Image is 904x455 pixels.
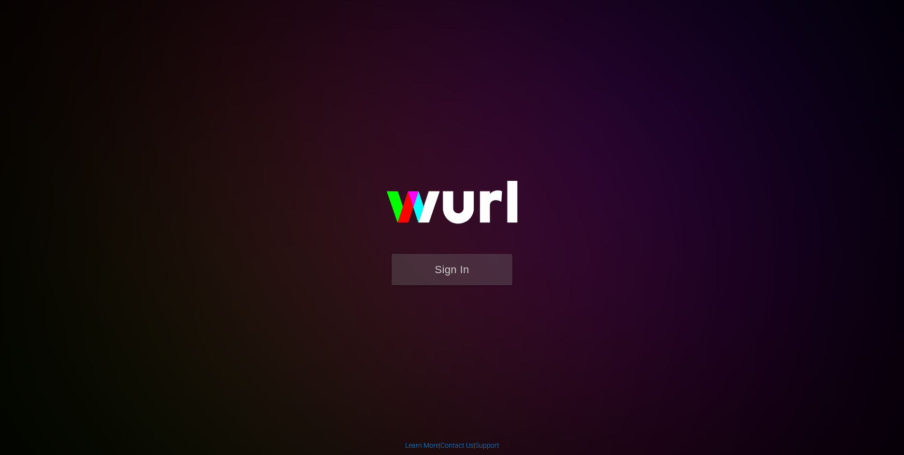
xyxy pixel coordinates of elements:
a: Learn More [405,441,439,449]
div: | | [405,440,499,450]
a: Support [475,441,499,449]
button: Sign In [392,254,512,285]
a: Contact Us [440,441,474,449]
img: wurl-logo-on-black-223613ac3d8ba8fe6dc639794a292ebdb59501304c7dfd60c99c58986ef67473.svg [355,160,549,254]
